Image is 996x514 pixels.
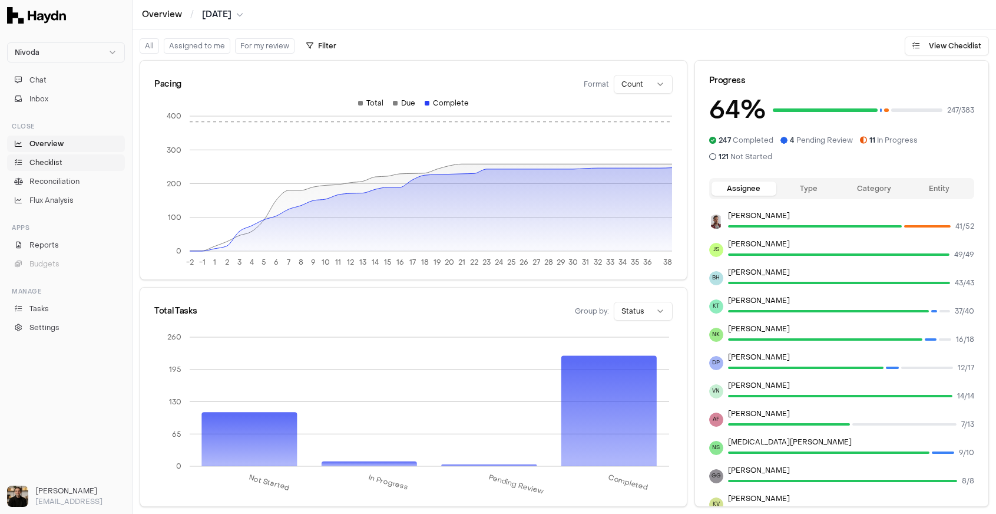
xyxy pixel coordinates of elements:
[790,136,853,145] span: Pending Review
[728,239,975,249] p: [PERSON_NAME]
[955,278,974,288] span: 43 / 43
[29,176,80,187] span: Reconciliation
[154,78,181,90] div: Pacing
[557,258,565,267] tspan: 29
[154,305,197,317] div: Total Tasks
[7,91,125,107] button: Inbox
[384,258,392,267] tspan: 15
[962,505,974,514] span: 5 / 5
[959,448,974,457] span: 9 / 10
[728,352,975,362] p: [PERSON_NAME]
[869,136,918,145] span: In Progress
[544,258,553,267] tspan: 28
[955,307,974,316] span: 37 / 40
[719,152,772,162] span: Not Started
[507,258,516,267] tspan: 25
[425,98,469,108] div: Complete
[237,258,241,267] tspan: 3
[199,258,206,267] tspan: -1
[29,94,48,104] span: Inbox
[712,182,777,196] button: Assignee
[869,136,875,145] span: 11
[169,397,181,407] tspan: 130
[409,258,416,267] tspan: 17
[709,441,723,455] span: NS
[29,139,64,149] span: Overview
[7,136,125,152] a: Overview
[393,98,415,108] div: Due
[213,258,216,267] tspan: 1
[322,258,330,267] tspan: 10
[709,271,723,285] span: BH
[728,268,975,277] p: [PERSON_NAME]
[961,420,974,429] span: 7 / 13
[842,182,907,196] button: Category
[186,258,194,267] tspan: -2
[495,258,503,267] tspan: 24
[709,91,766,128] h3: 64 %
[311,258,316,267] tspan: 9
[142,9,182,21] a: Overview
[7,319,125,336] a: Settings
[434,258,441,267] tspan: 19
[790,136,795,145] span: 4
[957,391,974,401] span: 14 / 14
[606,258,614,267] tspan: 33
[142,9,243,21] nav: breadcrumb
[299,37,343,55] button: Filter
[7,117,125,136] div: Close
[488,473,545,496] tspan: Pending Review
[167,111,181,121] tspan: 400
[29,157,62,168] span: Checklist
[728,466,975,475] p: [PERSON_NAME]
[482,258,491,267] tspan: 23
[167,146,181,155] tspan: 300
[709,469,723,483] span: GG
[728,494,975,503] p: [PERSON_NAME]
[584,80,609,89] span: Format
[202,9,231,21] span: [DATE]
[575,307,609,316] span: Group by:
[29,259,59,269] span: Budgets
[287,258,290,267] tspan: 7
[954,250,974,259] span: 49 / 49
[176,246,181,256] tspan: 0
[15,48,39,57] span: Nivoda
[519,258,528,267] tspan: 26
[7,42,125,62] button: Nivoda
[7,256,125,272] button: Budgets
[172,430,181,439] tspan: 65
[167,179,181,189] tspan: 200
[719,136,731,145] span: 247
[905,37,989,55] button: View Checklist
[709,215,723,229] img: JP Smit
[7,486,28,507] img: Ole Heine
[250,258,254,267] tspan: 4
[372,258,379,267] tspan: 14
[358,98,383,108] div: Total
[719,136,773,145] span: Completed
[248,473,291,493] tspan: Not Started
[568,258,578,267] tspan: 30
[235,38,295,54] button: For my review
[176,462,181,471] tspan: 0
[29,75,47,85] span: Chat
[225,258,229,267] tspan: 2
[962,476,974,486] span: 8 / 8
[140,38,159,54] button: All
[728,324,975,334] p: [PERSON_NAME]
[955,222,974,231] span: 41 / 52
[7,192,125,209] a: Flux Analysis
[458,258,465,267] tspan: 21
[532,258,540,267] tspan: 27
[7,282,125,301] div: Manage
[318,41,336,51] span: Filter
[35,496,125,507] p: [EMAIL_ADDRESS]
[29,240,59,251] span: Reports
[709,413,723,427] span: AF
[728,409,975,419] p: [PERSON_NAME]
[299,258,303,267] tspan: 8
[168,213,181,222] tspan: 100
[347,258,354,267] tspan: 12
[169,365,181,374] tspan: 195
